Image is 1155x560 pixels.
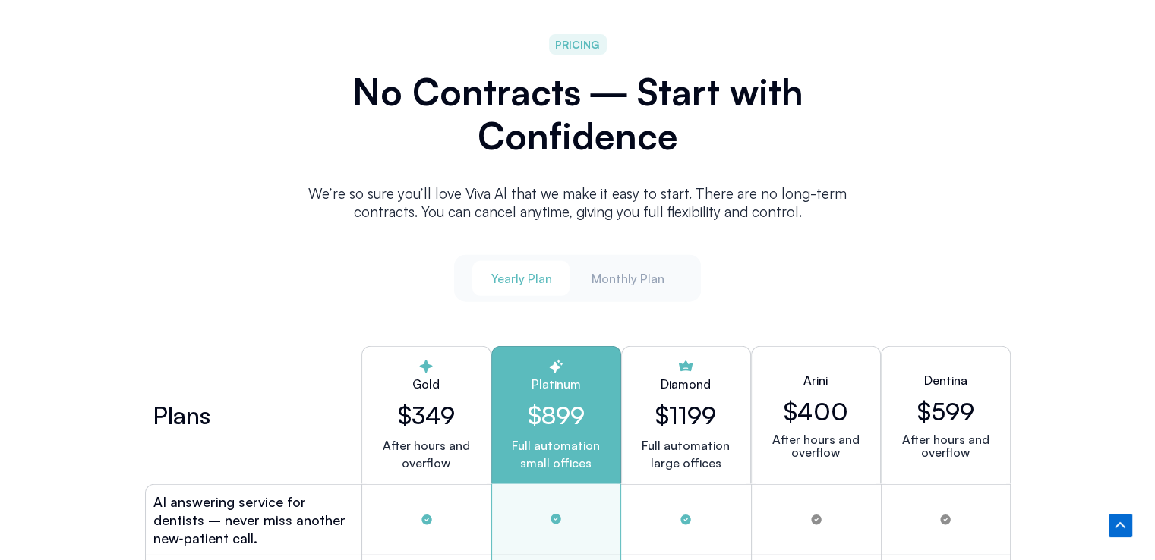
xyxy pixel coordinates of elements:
p: After hours and overflow [764,433,868,459]
h2: Dentina [924,371,967,389]
h2: Diamond [661,375,711,393]
h2: $1199 [655,401,716,429]
p: After hours and overflow [894,433,998,459]
span: PRICING [555,36,600,53]
h2: AI answering service for dentists – never miss another new‑patient call. [153,492,354,547]
span: Monthly Plan [591,270,664,287]
h2: $599 [917,397,974,426]
h2: Arini [803,371,828,389]
h2: No Contracts ― Start with Confidence [289,70,866,158]
h2: Platinum [504,375,608,393]
h2: $349 [374,401,478,429]
p: We’re so sure you’ll love Viva Al that we make it easy to start. There are no long-term contracts... [289,184,866,221]
span: Yearly Plan [491,270,551,287]
h2: Plans [153,406,210,424]
h2: $400 [784,397,848,426]
h2: Gold [374,375,478,393]
p: Full automation large offices [642,437,730,472]
p: Full automation small offices [504,437,608,472]
h2: $899 [504,401,608,429]
p: After hours and overflow [374,437,478,472]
